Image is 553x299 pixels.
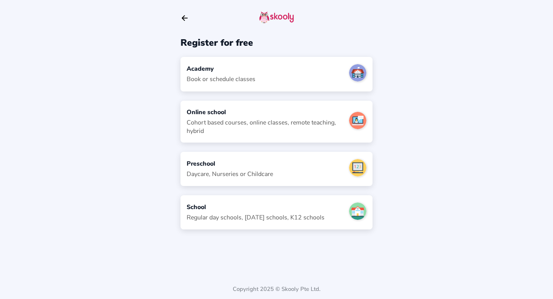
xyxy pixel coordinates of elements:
div: Register for free [180,37,373,49]
div: Cohort based courses, online classes, remote teaching, hybrid [187,118,343,135]
div: Online school [187,108,343,116]
img: skooly-logo.png [259,11,294,23]
div: Book or schedule classes [187,75,255,83]
button: arrow back outline [180,14,189,22]
div: Regular day schools, [DATE] schools, K12 schools [187,213,325,222]
div: Preschool [187,159,273,168]
div: Academy [187,65,255,73]
div: Daycare, Nurseries or Childcare [187,170,273,178]
div: School [187,203,325,211]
